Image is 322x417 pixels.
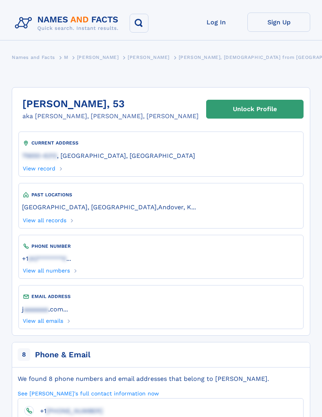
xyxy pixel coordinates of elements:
div: CURRENT ADDRESS [22,139,300,147]
div: , [22,199,300,215]
span: aaaaaaa [24,305,48,313]
a: [GEOGRAPHIC_DATA], [GEOGRAPHIC_DATA] [22,203,157,211]
span: 8 [18,348,30,361]
a: 75650-6212, [GEOGRAPHIC_DATA], [GEOGRAPHIC_DATA] [22,151,195,159]
span: [PERSON_NAME] [77,55,119,60]
a: Unlock Profile [206,100,304,119]
a: Andover, K... [158,203,196,211]
div: aka [PERSON_NAME], [PERSON_NAME], [PERSON_NAME] [22,112,199,121]
a: View all records [22,215,66,223]
button: Search Button [130,14,148,33]
a: jaaaaaaa.com [22,305,63,313]
a: M [64,52,68,62]
span: 75650-6212 [22,152,57,159]
div: PAST LOCATIONS [22,191,300,199]
a: View all emails [22,315,63,324]
a: [PERSON_NAME] [77,52,119,62]
img: Logo Names and Facts [12,13,125,34]
div: Phone & Email [35,349,90,360]
a: See [PERSON_NAME]'s full contact information now [18,390,159,397]
span: [PERSON_NAME] [128,55,170,60]
span: M [64,55,68,60]
a: [PERSON_NAME] [128,52,170,62]
a: Names and Facts [12,52,55,62]
img: search-icon [133,17,145,29]
a: +1[PHONE_NUMBER] [34,407,103,414]
div: We found 8 phone numbers and email addresses that belong to [PERSON_NAME]. [18,375,304,383]
a: View all numbers [22,265,70,274]
div: PHONE NUMBER [22,242,300,250]
h1: [PERSON_NAME], 53 [22,98,199,110]
span: [PHONE_NUMBER] [46,407,103,415]
a: Sign Up [247,13,310,32]
div: Unlock Profile [233,100,277,118]
a: Log In [185,13,247,32]
div: EMAIL ADDRESS [22,293,300,300]
a: View record [22,163,55,172]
